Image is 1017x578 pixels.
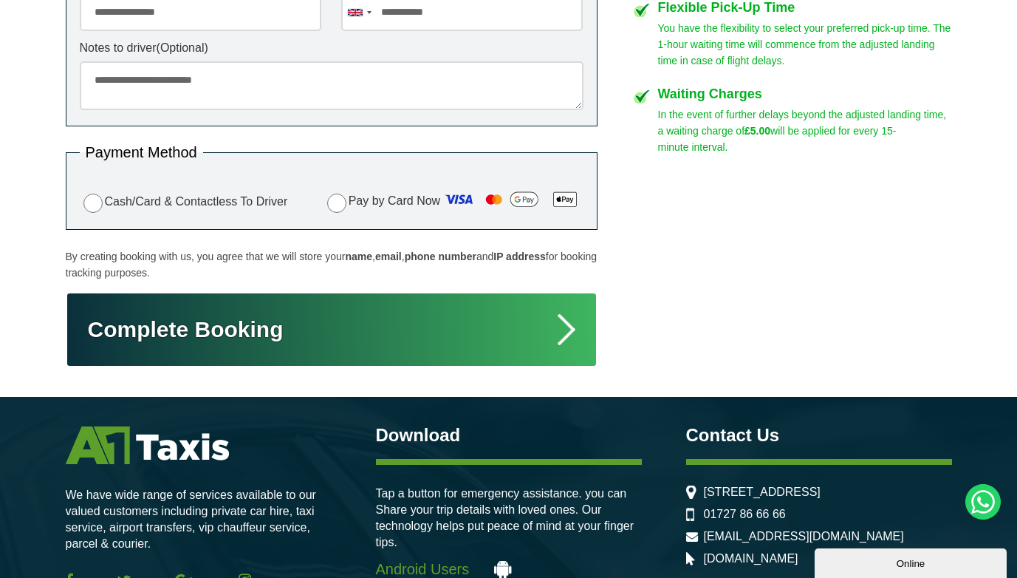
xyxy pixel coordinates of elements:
strong: name [345,251,372,262]
button: Complete Booking [66,292,597,367]
strong: phone number [405,251,476,262]
label: Notes to driver [80,42,583,54]
p: By creating booking with us, you agree that we will store your , , and for booking tracking purpo... [66,248,597,281]
h4: Waiting Charges [658,87,952,101]
input: Pay by Card Now [327,194,346,213]
legend: Payment Method [80,145,203,160]
iframe: chat widget [815,545,1010,578]
li: [STREET_ADDRESS] [686,486,952,499]
h4: Flexible Pick-Up Time [658,1,952,14]
img: A1 Taxis St Albans [66,426,229,464]
label: Cash/Card & Contactless To Driver [80,191,288,213]
a: Android Users [376,561,642,578]
h3: Download [376,426,642,444]
p: In the event of further delays beyond the adjusted landing time, a waiting charge of will be appl... [658,106,952,155]
a: [EMAIL_ADDRESS][DOMAIN_NAME] [704,530,904,543]
a: [DOMAIN_NAME] [704,552,798,565]
input: Cash/Card & Contactless To Driver [83,194,103,213]
strong: £5.00 [744,125,770,137]
p: We have wide range of services available to our valued customers including private car hire, taxi... [66,487,332,552]
a: 01727 86 66 66 [704,508,786,521]
strong: IP address [493,251,546,262]
label: Pay by Card Now [323,188,583,216]
p: Tap a button for emergency assistance. you can Share your trip details with loved ones. Our techn... [376,486,642,551]
strong: email [375,251,402,262]
p: You have the flexibility to select your preferred pick-up time. The 1-hour waiting time will comm... [658,20,952,69]
h3: Contact Us [686,426,952,444]
span: (Optional) [157,41,208,54]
